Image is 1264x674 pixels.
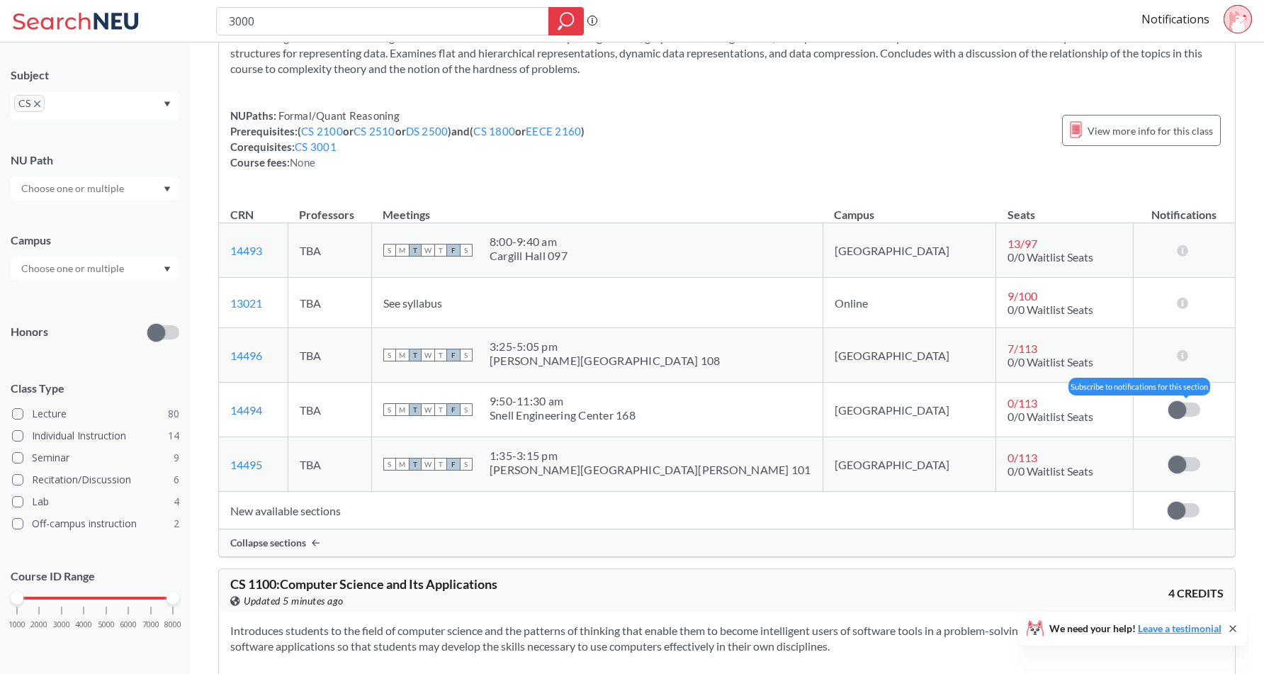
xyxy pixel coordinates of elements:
[34,101,40,107] svg: X to remove pill
[383,349,396,361] span: S
[11,152,179,168] div: NU Path
[823,278,996,328] td: Online
[490,354,721,368] div: [PERSON_NAME][GEOGRAPHIC_DATA] 108
[1008,464,1093,478] span: 0/0 Waitlist Seats
[409,349,422,361] span: T
[434,458,447,471] span: T
[823,437,996,492] td: [GEOGRAPHIC_DATA]
[14,180,133,197] input: Choose one or multiple
[288,383,371,437] td: TBA
[1008,250,1093,264] span: 0/0 Waitlist Seats
[11,176,179,201] div: Dropdown arrow
[164,266,171,272] svg: Dropdown arrow
[354,125,395,137] a: CS 2510
[823,193,996,223] th: Campus
[219,529,1235,556] div: Collapse sections
[12,427,179,445] label: Individual Instruction
[823,328,996,383] td: [GEOGRAPHIC_DATA]
[244,593,344,609] span: Updated 5 minutes ago
[447,403,460,416] span: F
[447,458,460,471] span: F
[1168,585,1224,601] span: 4 CREDITS
[490,463,811,477] div: [PERSON_NAME][GEOGRAPHIC_DATA][PERSON_NAME] 101
[396,349,409,361] span: M
[230,108,585,170] div: NUPaths: Prerequisites: ( or or ) and ( or ) Corequisites: Course fees:
[447,244,460,257] span: F
[1008,289,1037,303] span: 9 / 100
[490,408,636,422] div: Snell Engineering Center 168
[230,296,262,310] a: 13021
[526,125,581,137] a: EECE 2160
[227,9,538,33] input: Class, professor, course number, "phrase"
[409,244,422,257] span: T
[290,156,315,169] span: None
[9,621,26,629] span: 1000
[558,11,575,31] svg: magnifying glass
[164,621,181,629] span: 8000
[422,403,434,416] span: W
[396,458,409,471] span: M
[288,278,371,328] td: TBA
[548,7,584,35] div: magnifying glass
[295,140,337,153] a: CS 3001
[490,249,568,263] div: Cargill Hall 097
[11,257,179,281] div: Dropdown arrow
[174,472,179,488] span: 6
[174,494,179,510] span: 4
[288,193,371,223] th: Professors
[823,383,996,437] td: [GEOGRAPHIC_DATA]
[1133,193,1234,223] th: Notifications
[396,403,409,416] span: M
[383,296,442,310] span: See syllabus
[230,207,254,223] div: CRN
[490,339,721,354] div: 3:25 - 5:05 pm
[11,324,48,340] p: Honors
[11,568,179,585] p: Course ID Range
[30,621,47,629] span: 2000
[12,449,179,467] label: Seminar
[409,403,422,416] span: T
[1008,396,1037,410] span: 0 / 113
[230,537,306,549] span: Collapse sections
[490,449,811,463] div: 1:35 - 3:15 pm
[460,403,473,416] span: S
[11,232,179,248] div: Campus
[460,349,473,361] span: S
[230,458,262,471] a: 14495
[11,67,179,83] div: Subject
[12,493,179,511] label: Lab
[1008,342,1037,355] span: 7 / 113
[276,109,400,122] span: Formal/Quant Reasoning
[434,403,447,416] span: T
[230,349,262,362] a: 14496
[14,95,45,112] span: CSX to remove pill
[288,223,371,278] td: TBA
[422,458,434,471] span: W
[1049,624,1221,634] span: We need your help!
[288,328,371,383] td: TBA
[996,193,1133,223] th: Seats
[12,515,179,533] label: Off-campus instruction
[1008,451,1037,464] span: 0 / 113
[98,621,115,629] span: 5000
[422,349,434,361] span: W
[12,471,179,489] label: Recitation/Discussion
[447,349,460,361] span: F
[490,394,636,408] div: 9:50 - 11:30 am
[1008,237,1037,250] span: 13 / 97
[1138,622,1221,634] a: Leave a testimonial
[230,576,497,592] span: CS 1100 : Computer Science and Its Applications
[1008,303,1093,316] span: 0/0 Waitlist Seats
[75,621,92,629] span: 4000
[396,244,409,257] span: M
[14,260,133,277] input: Choose one or multiple
[409,458,422,471] span: T
[174,450,179,466] span: 9
[120,621,137,629] span: 6000
[383,458,396,471] span: S
[460,244,473,257] span: S
[168,428,179,444] span: 14
[490,235,568,249] div: 8:00 - 9:40 am
[288,437,371,492] td: TBA
[371,193,823,223] th: Meetings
